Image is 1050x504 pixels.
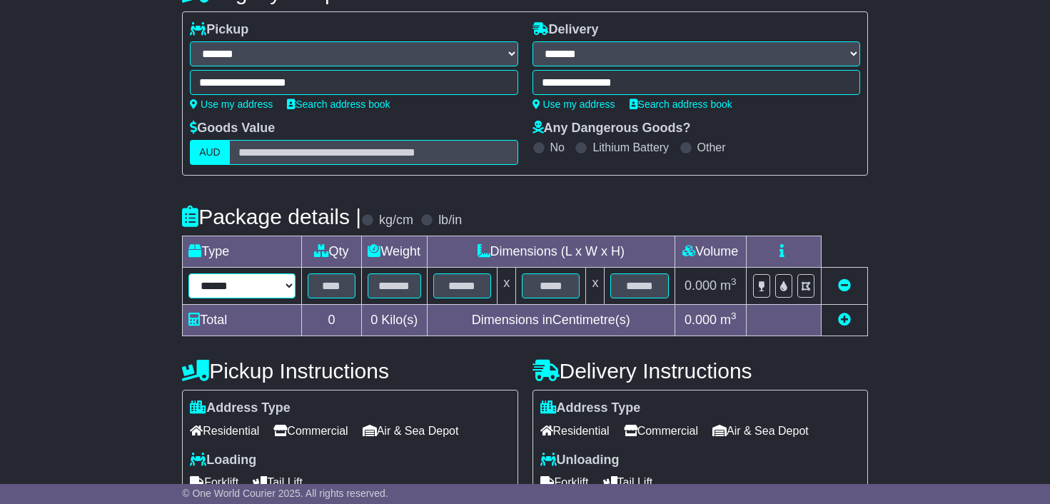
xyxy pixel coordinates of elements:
[532,22,599,38] label: Delivery
[675,236,746,268] td: Volume
[720,313,737,327] span: m
[438,213,462,228] label: lb/in
[190,99,273,110] a: Use my address
[190,471,238,493] span: Forklift
[550,141,565,154] label: No
[273,420,348,442] span: Commercial
[685,278,717,293] span: 0.000
[731,276,737,287] sup: 3
[712,420,809,442] span: Air & Sea Depot
[363,420,459,442] span: Air & Sea Depot
[697,141,726,154] label: Other
[838,278,851,293] a: Remove this item
[190,121,275,136] label: Goods Value
[183,236,302,268] td: Type
[592,141,669,154] label: Lithium Battery
[379,213,413,228] label: kg/cm
[532,359,868,383] h4: Delivery Instructions
[498,268,516,305] td: x
[427,305,675,336] td: Dimensions in Centimetre(s)
[603,471,653,493] span: Tail Lift
[287,99,390,110] a: Search address book
[731,311,737,321] sup: 3
[685,313,717,327] span: 0.000
[532,99,615,110] a: Use my address
[302,236,362,268] td: Qty
[540,453,620,468] label: Unloading
[182,488,388,499] span: © One World Courier 2025. All rights reserved.
[190,400,291,416] label: Address Type
[630,99,732,110] a: Search address book
[427,236,675,268] td: Dimensions (L x W x H)
[586,268,605,305] td: x
[838,313,851,327] a: Add new item
[540,471,589,493] span: Forklift
[361,305,427,336] td: Kilo(s)
[540,420,610,442] span: Residential
[720,278,737,293] span: m
[182,359,518,383] h4: Pickup Instructions
[183,305,302,336] td: Total
[253,471,303,493] span: Tail Lift
[624,420,698,442] span: Commercial
[190,140,230,165] label: AUD
[190,22,248,38] label: Pickup
[190,453,256,468] label: Loading
[302,305,362,336] td: 0
[540,400,641,416] label: Address Type
[532,121,691,136] label: Any Dangerous Goods?
[370,313,378,327] span: 0
[361,236,427,268] td: Weight
[182,205,361,228] h4: Package details |
[190,420,259,442] span: Residential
